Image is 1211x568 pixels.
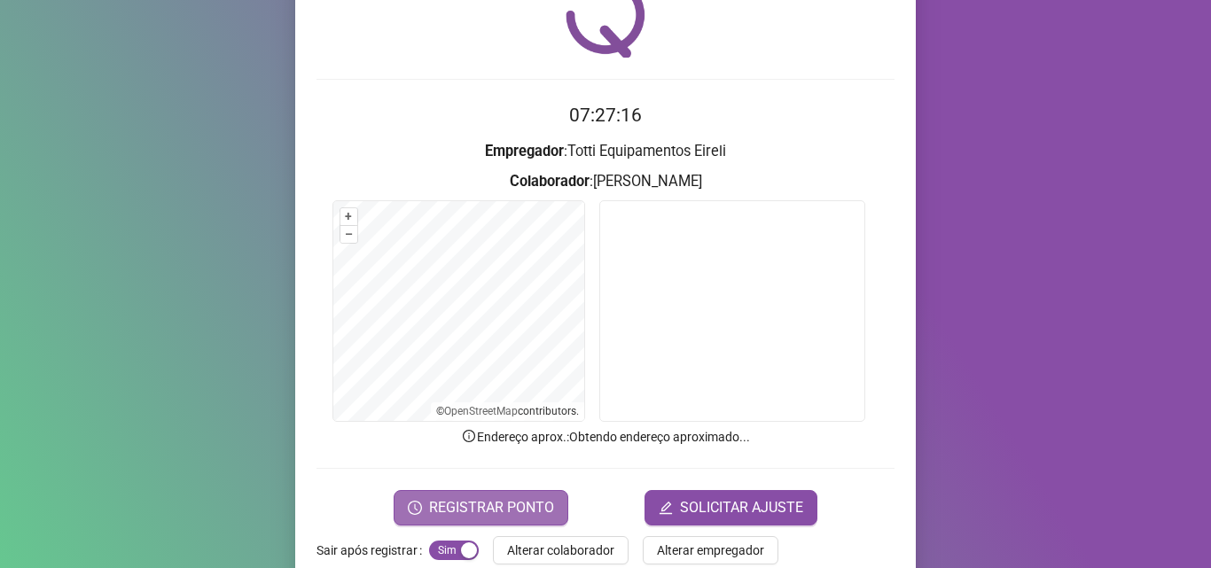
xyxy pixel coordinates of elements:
[680,497,803,518] span: SOLICITAR AJUSTE
[316,140,895,163] h3: : Totti Equipamentos Eireli
[493,536,629,564] button: Alterar colaborador
[316,536,429,564] label: Sair após registrar
[645,490,817,525] button: editSOLICITAR AJUSTE
[316,170,895,193] h3: : [PERSON_NAME]
[394,490,568,525] button: REGISTRAR PONTO
[643,536,778,564] button: Alterar empregador
[436,405,579,417] li: © contributors.
[507,541,614,560] span: Alterar colaborador
[657,541,764,560] span: Alterar empregador
[510,173,590,190] strong: Colaborador
[461,428,477,444] span: info-circle
[485,143,564,160] strong: Empregador
[340,208,357,225] button: +
[316,427,895,447] p: Endereço aprox. : Obtendo endereço aproximado...
[569,105,642,126] time: 07:27:16
[444,405,518,417] a: OpenStreetMap
[408,501,422,515] span: clock-circle
[340,226,357,243] button: –
[659,501,673,515] span: edit
[429,497,554,518] span: REGISTRAR PONTO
